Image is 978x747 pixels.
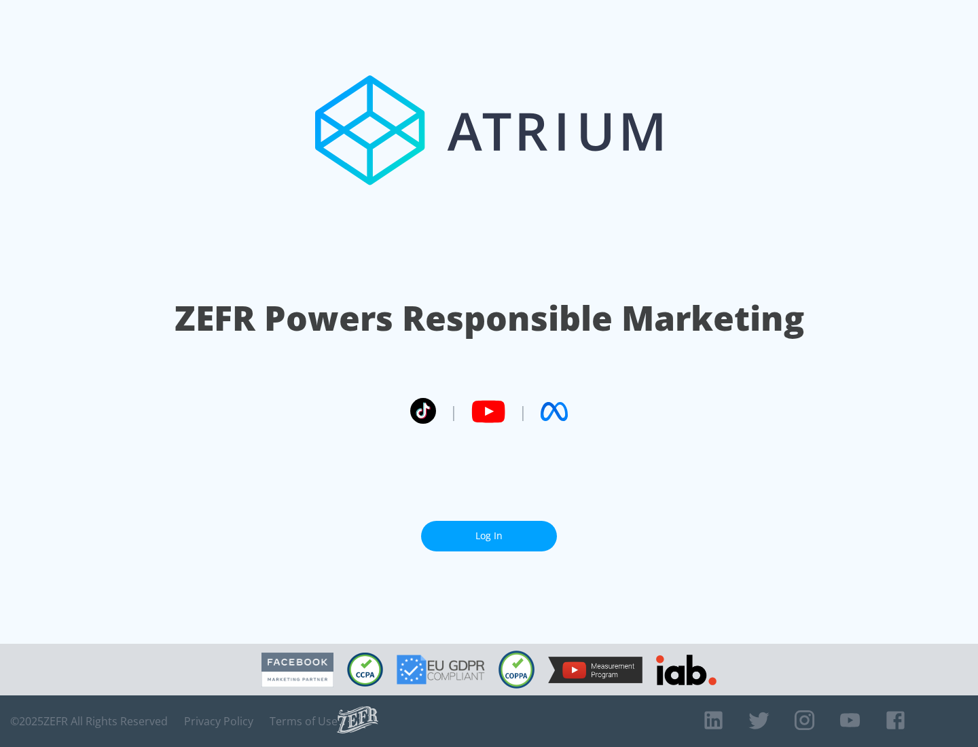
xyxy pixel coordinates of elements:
img: GDPR Compliant [397,655,485,685]
span: © 2025 ZEFR All Rights Reserved [10,714,168,728]
h1: ZEFR Powers Responsible Marketing [175,295,804,342]
a: Log In [421,521,557,551]
img: Facebook Marketing Partner [261,653,333,687]
span: | [519,401,527,422]
a: Privacy Policy [184,714,253,728]
span: | [450,401,458,422]
img: IAB [656,655,717,685]
a: Terms of Use [270,714,338,728]
img: YouTube Measurement Program [548,657,642,683]
img: COPPA Compliant [499,651,535,689]
img: CCPA Compliant [347,653,383,687]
